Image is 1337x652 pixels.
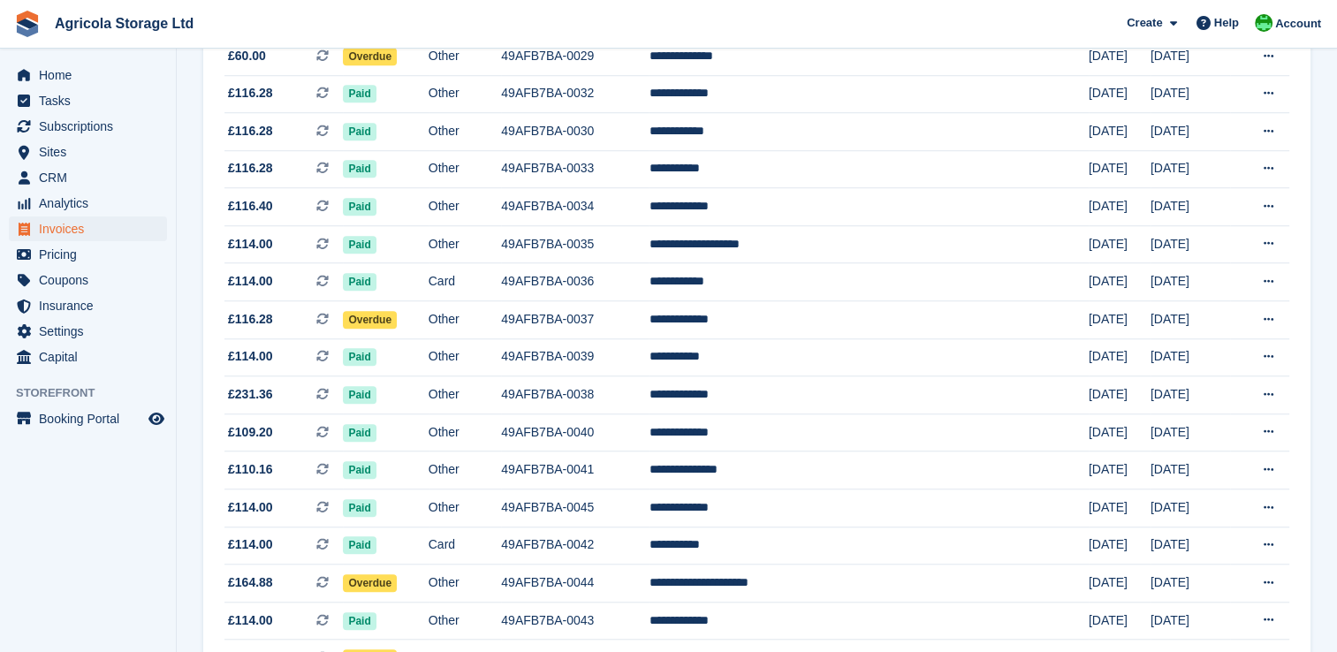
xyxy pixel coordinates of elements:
a: menu [9,268,167,292]
td: [DATE] [1089,602,1151,640]
span: £116.40 [228,197,273,216]
td: [DATE] [1151,338,1231,376]
span: Paid [343,85,376,102]
a: menu [9,140,167,164]
td: Other [429,413,502,451]
a: menu [9,216,167,241]
span: Paid [343,198,376,216]
td: Other [429,602,502,640]
a: menu [9,293,167,318]
span: Paid [343,236,376,254]
span: Paid [343,386,376,404]
td: 49AFB7BA-0036 [501,263,649,301]
img: Tania Davies [1255,14,1272,32]
td: [DATE] [1089,37,1151,75]
td: [DATE] [1089,301,1151,339]
span: £114.00 [228,272,273,291]
td: 49AFB7BA-0035 [501,225,649,263]
span: £164.88 [228,573,273,592]
td: 49AFB7BA-0034 [501,188,649,226]
td: [DATE] [1151,376,1231,414]
span: Paid [343,123,376,140]
span: Invoices [39,216,145,241]
td: 49AFB7BA-0030 [501,113,649,151]
td: [DATE] [1089,188,1151,226]
td: 49AFB7BA-0032 [501,75,649,113]
span: Paid [343,612,376,630]
span: Insurance [39,293,145,318]
a: menu [9,345,167,369]
span: CRM [39,165,145,190]
a: Preview store [146,408,167,429]
td: 49AFB7BA-0037 [501,301,649,339]
td: Other [429,37,502,75]
span: Overdue [343,574,397,592]
td: [DATE] [1151,75,1231,113]
a: menu [9,114,167,139]
td: 49AFB7BA-0040 [501,413,649,451]
span: Coupons [39,268,145,292]
td: [DATE] [1089,413,1151,451]
td: 49AFB7BA-0045 [501,489,649,527]
td: [DATE] [1151,263,1231,301]
span: Paid [343,461,376,479]
td: Other [429,338,502,376]
td: 49AFB7BA-0043 [501,602,649,640]
td: 49AFB7BA-0029 [501,37,649,75]
td: [DATE] [1151,225,1231,263]
td: Other [429,451,502,489]
td: [DATE] [1089,263,1151,301]
span: Capital [39,345,145,369]
span: Help [1214,14,1239,32]
span: Account [1275,15,1321,33]
td: [DATE] [1089,565,1151,603]
td: Other [429,75,502,113]
a: menu [9,88,167,113]
td: Other [429,301,502,339]
td: 49AFB7BA-0033 [501,150,649,188]
td: 49AFB7BA-0038 [501,376,649,414]
span: £60.00 [228,47,266,65]
a: Agricola Storage Ltd [48,9,201,38]
span: Paid [343,499,376,517]
span: £110.16 [228,460,273,479]
td: [DATE] [1089,451,1151,489]
span: £114.00 [228,498,273,517]
td: [DATE] [1089,150,1151,188]
span: £114.00 [228,611,273,630]
span: £109.20 [228,423,273,442]
td: Other [429,188,502,226]
span: Overdue [343,311,397,329]
span: Paid [343,160,376,178]
td: [DATE] [1089,225,1151,263]
a: menu [9,63,167,87]
span: Booking Portal [39,406,145,431]
a: menu [9,242,167,267]
td: Other [429,376,502,414]
span: Pricing [39,242,145,267]
td: [DATE] [1151,188,1231,226]
span: Overdue [343,48,397,65]
span: £231.36 [228,385,273,404]
a: menu [9,165,167,190]
a: menu [9,191,167,216]
td: [DATE] [1151,489,1231,527]
td: [DATE] [1089,113,1151,151]
a: menu [9,406,167,431]
td: [DATE] [1151,150,1231,188]
td: 49AFB7BA-0041 [501,451,649,489]
span: £116.28 [228,122,273,140]
td: [DATE] [1089,489,1151,527]
td: [DATE] [1151,565,1231,603]
span: £116.28 [228,84,273,102]
td: [DATE] [1151,451,1231,489]
td: [DATE] [1089,75,1151,113]
span: Analytics [39,191,145,216]
a: menu [9,319,167,344]
span: Paid [343,536,376,554]
td: [DATE] [1151,113,1231,151]
span: Storefront [16,384,176,402]
td: Other [429,150,502,188]
span: Settings [39,319,145,344]
td: Other [429,225,502,263]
